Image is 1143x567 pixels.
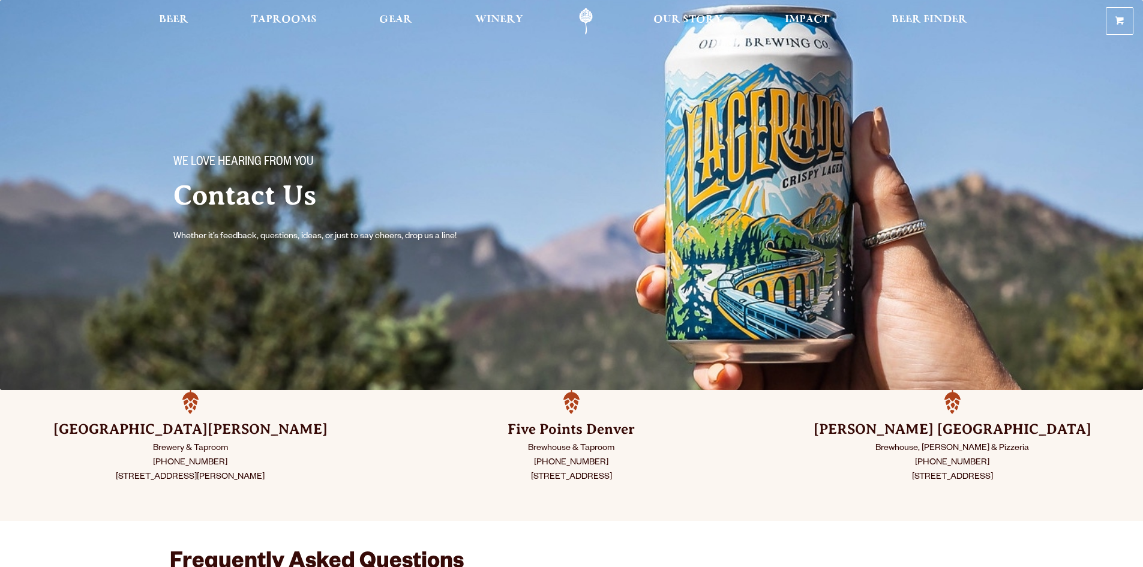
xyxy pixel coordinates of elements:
[792,442,1113,485] p: Brewhouse, [PERSON_NAME] & Pizzeria [PHONE_NUMBER] [STREET_ADDRESS]
[30,420,351,439] h3: [GEOGRAPHIC_DATA][PERSON_NAME]
[379,15,412,25] span: Gear
[777,8,837,35] a: Impact
[173,230,481,244] p: Whether it’s feedback, questions, ideas, or just to say cheers, drop us a line!
[411,442,732,485] p: Brewhouse & Taproom [PHONE_NUMBER] [STREET_ADDRESS]
[411,420,732,439] h3: Five Points Denver
[653,15,722,25] span: Our Story
[243,8,325,35] a: Taprooms
[785,15,829,25] span: Impact
[30,442,351,485] p: Brewery & Taproom [PHONE_NUMBER] [STREET_ADDRESS][PERSON_NAME]
[792,420,1113,439] h3: [PERSON_NAME] [GEOGRAPHIC_DATA]
[371,8,420,35] a: Gear
[159,15,188,25] span: Beer
[467,8,531,35] a: Winery
[563,8,608,35] a: Odell Home
[646,8,730,35] a: Our Story
[251,15,317,25] span: Taprooms
[173,181,548,211] h2: Contact Us
[475,15,523,25] span: Winery
[151,8,196,35] a: Beer
[173,155,314,171] span: We love hearing from you
[892,15,967,25] span: Beer Finder
[884,8,975,35] a: Beer Finder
